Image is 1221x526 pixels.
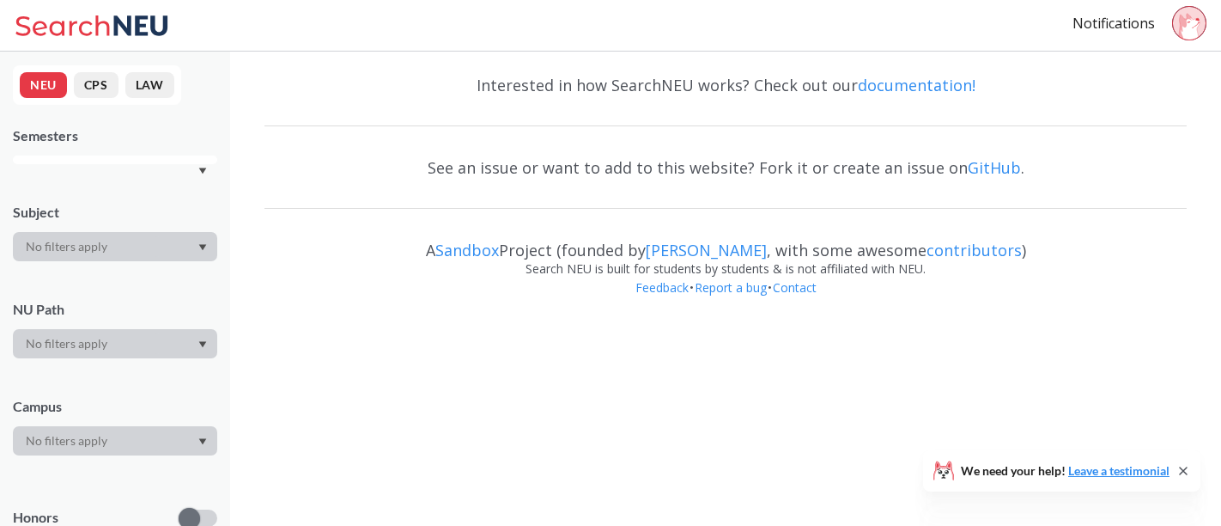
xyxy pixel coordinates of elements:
[74,72,118,98] button: CPS
[635,279,689,296] a: Feedback
[125,72,174,98] button: LAW
[13,329,217,358] div: Dropdown arrow
[961,465,1169,477] span: We need your help!
[13,203,217,222] div: Subject
[264,143,1187,193] div: See an issue or want to add to this website? Fork it or create an issue on .
[198,438,207,445] svg: Dropdown arrow
[13,397,217,416] div: Campus
[926,240,1022,260] a: contributors
[13,232,217,261] div: Dropdown arrow
[264,225,1187,260] div: A Project (founded by , with some awesome )
[13,126,217,145] div: Semesters
[198,168,207,174] svg: Dropdown arrow
[1068,463,1169,478] a: Leave a testimonial
[198,341,207,348] svg: Dropdown arrow
[198,244,207,251] svg: Dropdown arrow
[13,426,217,456] div: Dropdown arrow
[694,279,768,296] a: Report a bug
[435,240,499,260] a: Sandbox
[858,75,975,95] a: documentation!
[264,278,1187,323] div: • •
[1072,14,1155,33] a: Notifications
[264,260,1187,278] div: Search NEU is built for students by students & is not affiliated with NEU.
[20,72,67,98] button: NEU
[646,240,767,260] a: [PERSON_NAME]
[264,60,1187,110] div: Interested in how SearchNEU works? Check out our
[968,157,1021,178] a: GitHub
[13,300,217,319] div: NU Path
[772,279,817,296] a: Contact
